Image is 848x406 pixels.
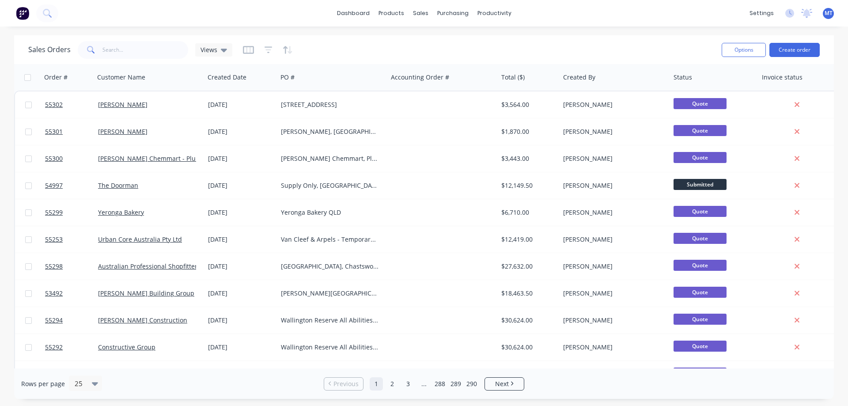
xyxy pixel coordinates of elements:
span: 55302 [45,100,63,109]
div: [PERSON_NAME] [563,235,661,244]
a: Page 288 [433,377,447,391]
div: [DATE] [208,289,274,298]
a: Jump forward [417,377,431,391]
div: Order # [44,73,68,82]
div: $12,419.00 [501,235,553,244]
div: [PERSON_NAME] [563,316,661,325]
div: Created Date [208,73,246,82]
div: $6,710.00 [501,208,553,217]
a: Australian Professional Shopfitters [98,262,201,270]
a: Urban Core Australia Pty Ltd [98,235,182,243]
div: [DATE] [208,316,274,325]
div: products [374,7,409,20]
span: 55300 [45,154,63,163]
div: sales [409,7,433,20]
div: settings [745,7,778,20]
div: [GEOGRAPHIC_DATA], Chastswood [GEOGRAPHIC_DATA] [281,262,379,271]
div: [DATE] [208,181,274,190]
span: Quote [674,206,727,217]
div: $12,149.50 [501,181,553,190]
a: 55300 [45,145,98,172]
a: 53492 [45,280,98,307]
div: $27,632.00 [501,262,553,271]
a: Previous page [324,379,363,388]
div: [PERSON_NAME] [563,100,661,109]
div: Yeronga Bakery QLD [281,208,379,217]
a: 55302 [45,91,98,118]
div: [PERSON_NAME] [563,208,661,217]
span: 55298 [45,262,63,271]
span: 54997 [45,181,63,190]
a: 55301 [45,118,98,145]
span: Quote [674,287,727,298]
h1: Sales Orders [28,46,71,54]
a: 55298 [45,253,98,280]
span: Views [201,45,217,54]
div: Wallington Reserve All Abilities Pavilion Redevelopment [281,316,379,325]
div: [PERSON_NAME] [563,154,661,163]
span: Quote [674,260,727,271]
img: Factory [16,7,29,20]
a: Next page [485,379,524,388]
div: [DATE] [208,343,274,352]
a: [PERSON_NAME] [98,127,148,136]
div: purchasing [433,7,473,20]
a: [PERSON_NAME] Construction [98,316,187,324]
a: Constructive Group [98,343,155,351]
div: [PERSON_NAME] Chemmart, Plumpton [GEOGRAPHIC_DATA] [281,154,379,163]
span: Next [495,379,509,388]
span: Quote [674,152,727,163]
span: 55301 [45,127,63,136]
div: Invoice status [762,73,803,82]
a: [PERSON_NAME] Building Group [98,289,194,297]
a: Page 3 [401,377,415,391]
div: [STREET_ADDRESS] [281,100,379,109]
div: Status [674,73,692,82]
div: [PERSON_NAME] [563,343,661,352]
a: Page 290 [465,377,478,391]
div: [PERSON_NAME] [563,181,661,190]
div: [DATE] [208,262,274,271]
div: Supply Only, [GEOGRAPHIC_DATA] [GEOGRAPHIC_DATA] [281,181,379,190]
a: 54997 [45,172,98,199]
div: Accounting Order # [391,73,449,82]
div: $30,624.00 [501,343,553,352]
span: 55299 [45,208,63,217]
div: Van Cleef & Arpels - Temporary Boutique, [GEOGRAPHIC_DATA] [GEOGRAPHIC_DATA] [281,235,379,244]
div: $3,443.00 [501,154,553,163]
div: [PERSON_NAME] [563,127,661,136]
span: Previous [333,379,359,388]
div: Wallington Reserve All Abilities Pavilion Redevelopment [281,343,379,352]
span: Quote [674,233,727,244]
input: Search... [102,41,189,59]
a: Page 2 [386,377,399,391]
a: 55293 [45,361,98,387]
div: [PERSON_NAME], [GEOGRAPHIC_DATA] [GEOGRAPHIC_DATA] [281,127,379,136]
a: [PERSON_NAME] Chemmart - Plumpton [98,154,215,163]
div: $18,463.50 [501,289,553,298]
div: [DATE] [208,208,274,217]
span: Rows per page [21,379,65,388]
div: [DATE] [208,235,274,244]
div: Created By [563,73,595,82]
span: 55294 [45,316,63,325]
a: [PERSON_NAME] [98,100,148,109]
a: The Doorman [98,181,138,190]
a: dashboard [333,7,374,20]
div: $30,624.00 [501,316,553,325]
span: MT [825,9,833,17]
a: 55294 [45,307,98,334]
button: Create order [769,43,820,57]
div: [DATE] [208,154,274,163]
div: $3,564.00 [501,100,553,109]
div: [DATE] [208,100,274,109]
span: Quote [674,341,727,352]
span: Quote [674,125,727,136]
span: 55253 [45,235,63,244]
div: [PERSON_NAME][GEOGRAPHIC_DATA] Upgrades [281,289,379,298]
button: Options [722,43,766,57]
div: PO # [280,73,295,82]
a: 55292 [45,334,98,360]
span: 55292 [45,343,63,352]
span: Quote [674,368,727,379]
